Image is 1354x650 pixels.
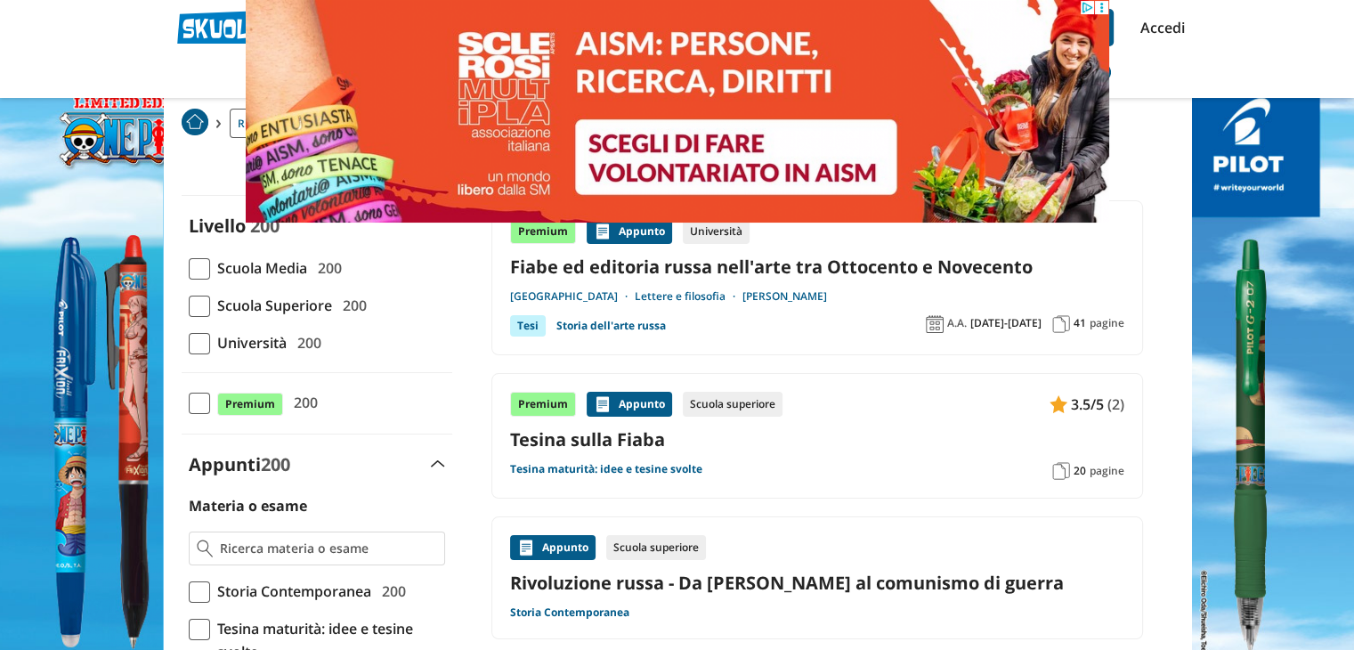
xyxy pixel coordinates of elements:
div: Università [683,219,750,244]
span: 200 [311,256,342,280]
span: pagine [1090,316,1124,330]
a: Lettere e filosofia [635,289,742,304]
label: Livello [189,214,246,238]
span: Scuola Media [210,256,307,280]
img: Home [182,109,208,135]
div: Tesi [510,315,546,337]
a: Fiabe ed editoria russa nell'arte tra Ottocento e Novecento [510,255,1124,279]
span: Università [210,331,287,354]
span: [DATE]-[DATE] [970,316,1042,330]
a: [PERSON_NAME] [742,289,827,304]
img: Appunti contenuto [517,539,535,557]
img: Pagine [1052,462,1070,480]
img: Ricerca materia o esame [197,540,214,557]
span: 200 [290,331,321,354]
a: Ricerca [230,109,283,138]
span: (2) [1107,393,1124,416]
span: 200 [375,580,406,603]
span: 200 [261,452,290,476]
img: Pagine [1052,315,1070,333]
span: pagine [1090,464,1124,478]
a: Accedi [1140,9,1178,46]
div: Appunto [510,535,596,560]
a: Tesina maturità: idee e tesine svolte [510,462,702,476]
div: Scuola superiore [606,535,706,560]
img: Appunti contenuto [1050,395,1067,413]
div: Appunto [587,392,672,417]
span: 3.5/5 [1071,393,1104,416]
span: 200 [336,294,367,317]
label: Materia o esame [189,496,307,516]
span: 41 [1074,316,1086,330]
a: Rivoluzione russa - Da [PERSON_NAME] al comunismo di guerra [510,571,1124,595]
input: Ricerca materia o esame [220,540,436,557]
img: Appunti contenuto [594,395,612,413]
a: [GEOGRAPHIC_DATA] [510,289,635,304]
img: Anno accademico [926,315,944,333]
span: Scuola Superiore [210,294,332,317]
a: Tesina sulla Fiaba [510,427,1124,451]
div: Premium [510,219,576,244]
img: Apri e chiudi sezione [431,460,445,467]
a: Storia dell'arte russa [556,315,666,337]
a: Home [182,109,208,138]
div: Appunto [587,219,672,244]
span: Premium [217,393,283,416]
div: Premium [510,392,576,417]
span: Storia Contemporanea [210,580,371,603]
span: 20 [1074,464,1086,478]
span: 200 [287,391,318,414]
label: Appunti [189,452,290,476]
span: A.A. [947,316,967,330]
img: Appunti contenuto [594,223,612,240]
span: 200 [250,214,280,238]
div: Scuola superiore [683,392,782,417]
a: Storia Contemporanea [510,605,629,620]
